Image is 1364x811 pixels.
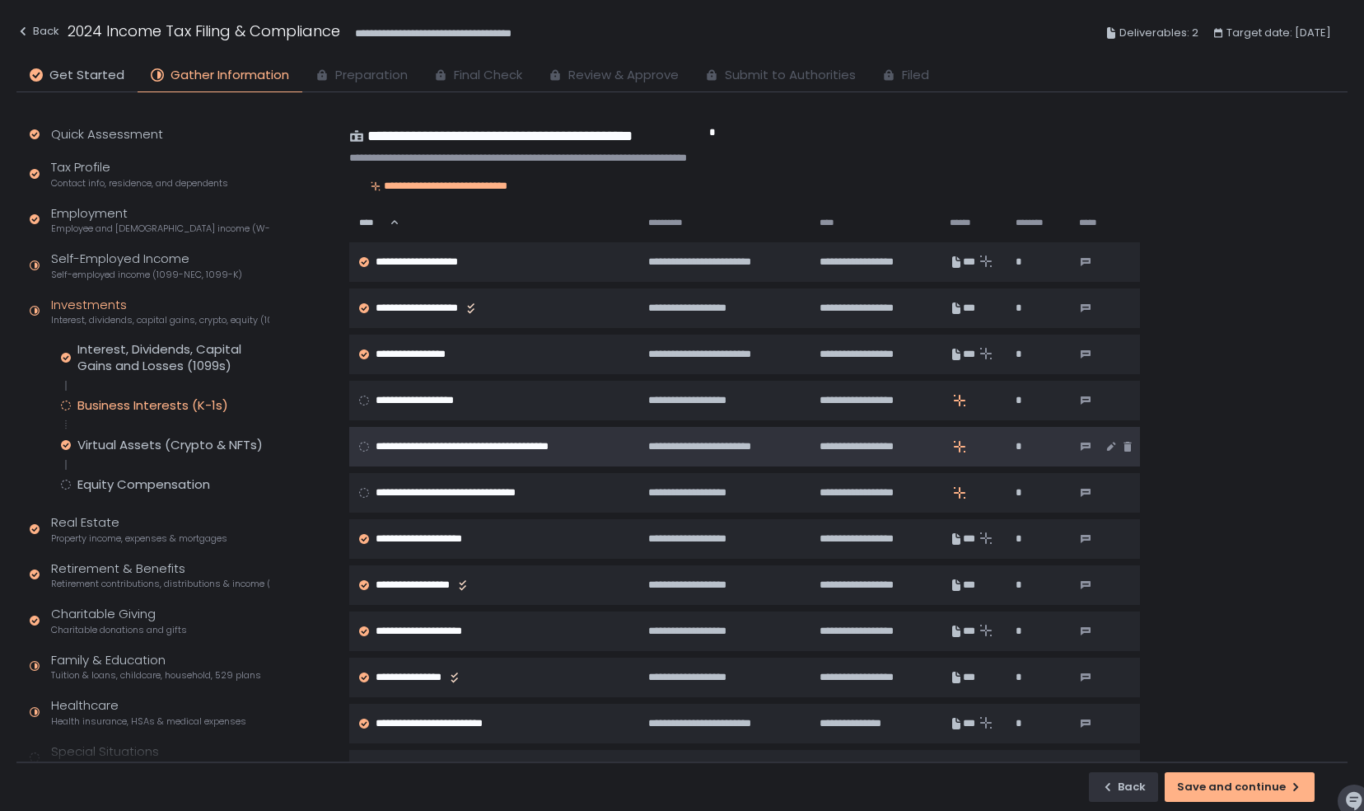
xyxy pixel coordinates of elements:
[1089,772,1158,802] button: Back
[454,66,522,85] span: Final Check
[51,560,269,591] div: Retirement & Benefits
[51,158,228,190] div: Tax Profile
[51,743,202,774] div: Special Situations
[77,437,263,453] div: Virtual Assets (Crypto & NFTs)
[51,624,187,636] span: Charitable donations and gifts
[51,651,261,682] div: Family & Education
[51,223,269,235] span: Employee and [DEMOGRAPHIC_DATA] income (W-2s)
[16,21,59,41] div: Back
[51,125,163,144] div: Quick Assessment
[51,296,269,327] div: Investments
[51,250,242,281] div: Self-Employed Income
[49,66,124,85] span: Get Started
[1101,780,1146,795] div: Back
[51,715,246,728] span: Health insurance, HSAs & medical expenses
[51,696,246,728] div: Healthcare
[1119,23,1198,43] span: Deliverables: 2
[1165,772,1315,802] button: Save and continue
[51,314,269,326] span: Interest, dividends, capital gains, crypto, equity (1099s, K-1s)
[77,476,210,493] div: Equity Compensation
[51,578,269,590] span: Retirement contributions, distributions & income (1099-R, 5498)
[68,20,340,42] h1: 2024 Income Tax Filing & Compliance
[1177,780,1302,795] div: Save and continue
[51,269,242,281] span: Self-employed income (1099-NEC, 1099-K)
[170,66,289,85] span: Gather Information
[725,66,856,85] span: Submit to Authorities
[51,669,261,682] span: Tuition & loans, childcare, household, 529 plans
[77,397,228,414] div: Business Interests (K-1s)
[51,761,202,773] span: Additional income and deductions
[1226,23,1331,43] span: Target date: [DATE]
[16,20,59,47] button: Back
[335,66,408,85] span: Preparation
[51,513,227,545] div: Real Estate
[568,66,679,85] span: Review & Approve
[51,204,269,236] div: Employment
[77,341,269,374] div: Interest, Dividends, Capital Gains and Losses (1099s)
[51,177,228,190] span: Contact info, residence, and dependents
[51,605,187,636] div: Charitable Giving
[902,66,929,85] span: Filed
[51,532,227,545] span: Property income, expenses & mortgages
